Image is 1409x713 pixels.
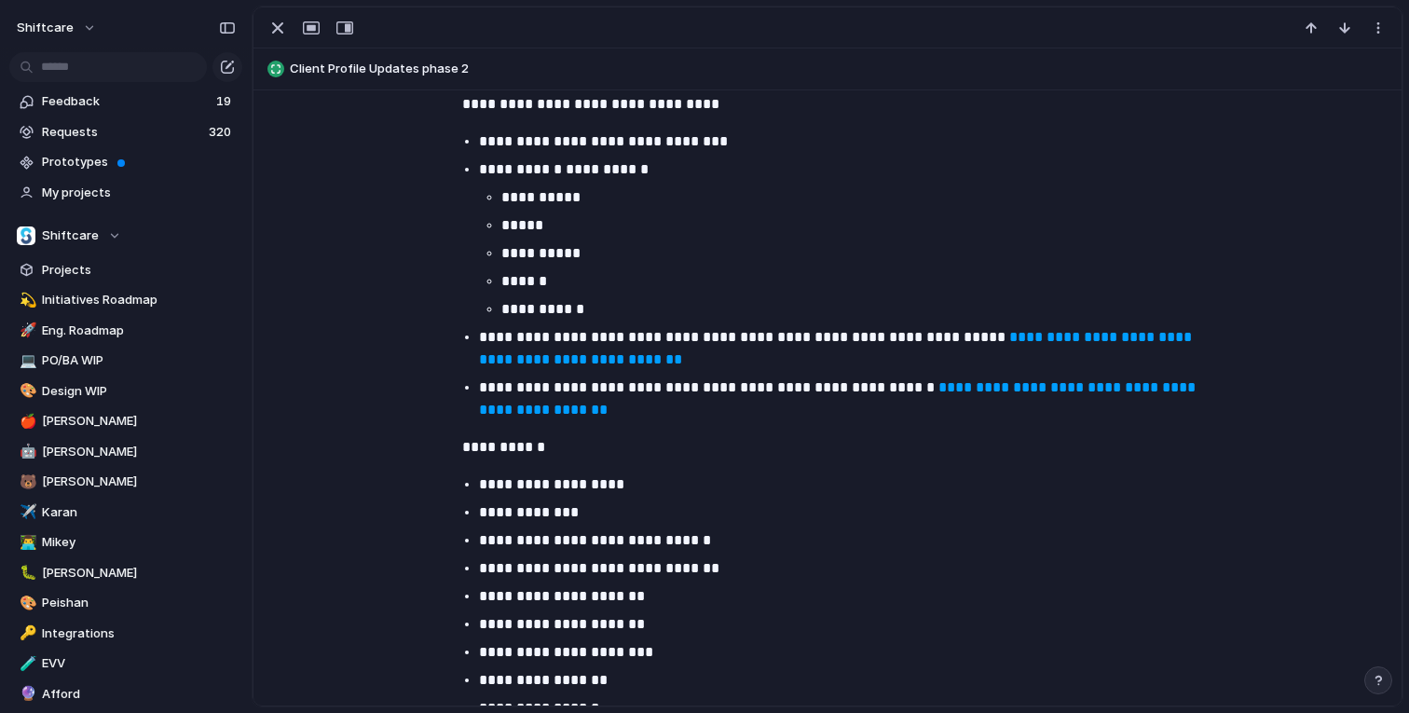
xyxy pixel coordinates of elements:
div: 🔮 [20,683,33,705]
a: 🎨Design WIP [9,377,242,405]
div: 🐛 [20,562,33,583]
span: Projects [42,261,236,280]
div: 🎨 [20,380,33,402]
div: 🐻 [20,472,33,493]
div: 🚀 [20,320,33,341]
button: 🍎 [17,412,35,431]
div: 💻 [20,350,33,372]
button: 🔮 [17,685,35,704]
span: Afford [42,685,236,704]
a: 🔮Afford [9,680,242,708]
button: 💫 [17,291,35,309]
button: 🤖 [17,443,35,461]
span: Peishan [42,594,236,612]
button: shiftcare [8,13,106,43]
div: 🤖 [20,441,33,462]
a: 🔑Integrations [9,620,242,648]
span: shiftcare [17,19,74,37]
span: 320 [209,123,235,142]
span: Shiftcare [42,226,99,245]
button: ✈️ [17,503,35,522]
div: 🍎 [20,411,33,432]
span: PO/BA WIP [42,351,236,370]
a: 🐛[PERSON_NAME] [9,559,242,587]
button: 🎨 [17,382,35,401]
div: 👨‍💻 [20,532,33,554]
button: 🧪 [17,654,35,673]
a: 🤖[PERSON_NAME] [9,438,242,466]
button: 🐻 [17,473,35,491]
span: Integrations [42,624,236,643]
span: Initiatives Roadmap [42,291,236,309]
button: 👨‍💻 [17,533,35,552]
a: 🐻[PERSON_NAME] [9,468,242,496]
span: [PERSON_NAME] [42,443,236,461]
div: 🎨 [20,593,33,614]
span: Client Profile Updates phase 2 [290,60,1393,78]
button: 🎨 [17,594,35,612]
span: My projects [42,184,236,202]
div: 💫 [20,290,33,311]
span: Mikey [42,533,236,552]
a: Projects [9,256,242,284]
div: 🔑 [20,623,33,644]
a: Prototypes [9,148,242,176]
span: [PERSON_NAME] [42,473,236,491]
a: My projects [9,179,242,207]
a: 🧪EVV [9,650,242,678]
span: Design WIP [42,382,236,401]
a: Feedback19 [9,88,242,116]
span: [PERSON_NAME] [42,564,236,583]
button: Shiftcare [9,222,242,250]
span: [PERSON_NAME] [42,412,236,431]
button: 🐛 [17,564,35,583]
a: 🍎[PERSON_NAME] [9,407,242,435]
span: 19 [216,92,235,111]
span: Feedback [42,92,211,111]
button: 🔑 [17,624,35,643]
a: 💻PO/BA WIP [9,347,242,375]
a: 🚀Eng. Roadmap [9,317,242,345]
a: 🎨Peishan [9,589,242,617]
a: 💫Initiatives Roadmap [9,286,242,314]
span: Eng. Roadmap [42,322,236,340]
span: Karan [42,503,236,522]
button: 🚀 [17,322,35,340]
button: Client Profile Updates phase 2 [262,54,1393,84]
span: Prototypes [42,153,236,171]
a: ✈️Karan [9,499,242,527]
div: ✈️ [20,501,33,523]
button: 💻 [17,351,35,370]
a: Requests320 [9,118,242,146]
a: 👨‍💻Mikey [9,528,242,556]
div: 🧪 [20,653,33,675]
span: Requests [42,123,203,142]
span: EVV [42,654,236,673]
